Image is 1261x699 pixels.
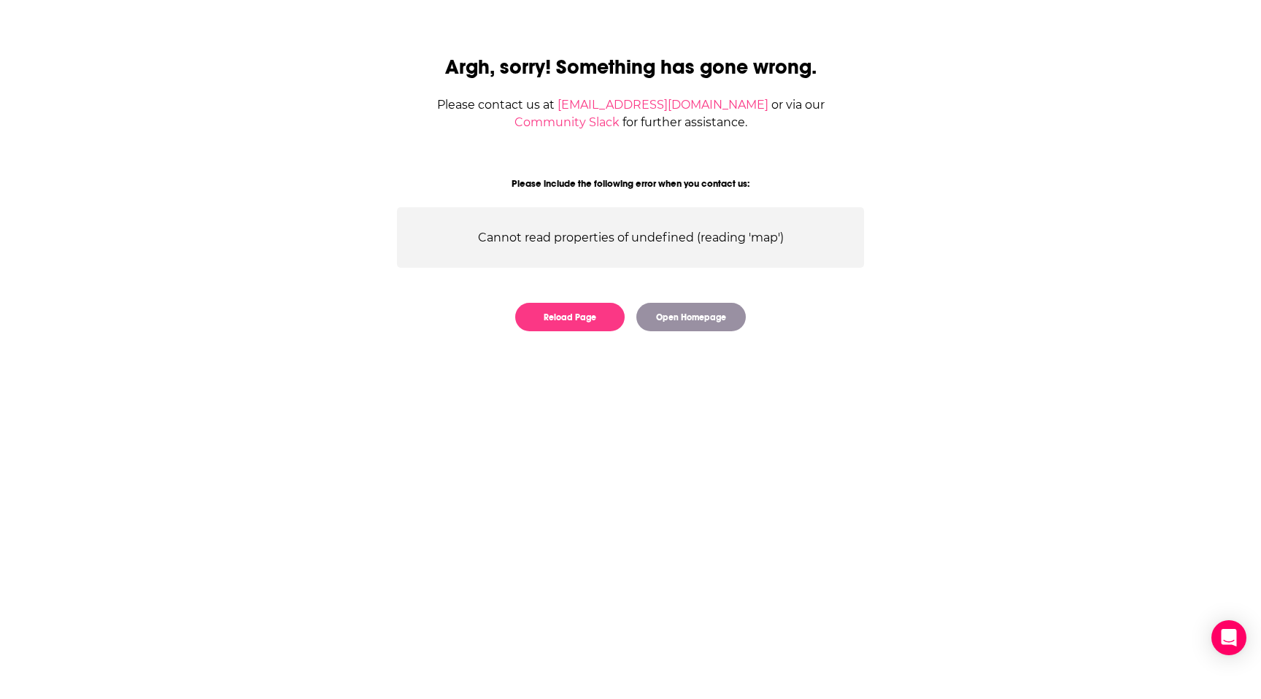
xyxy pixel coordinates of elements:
a: Community Slack [514,115,620,129]
button: Reload Page [515,303,625,331]
div: Please include the following error when you contact us: [397,178,864,190]
h2: Argh, sorry! Something has gone wrong. [397,55,864,80]
div: Cannot read properties of undefined (reading 'map') [397,207,864,268]
button: Open Homepage [636,303,746,331]
div: Open Intercom Messenger [1211,620,1246,655]
div: Please contact us at or via our for further assistance. [397,96,864,131]
a: [EMAIL_ADDRESS][DOMAIN_NAME] [558,98,768,112]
